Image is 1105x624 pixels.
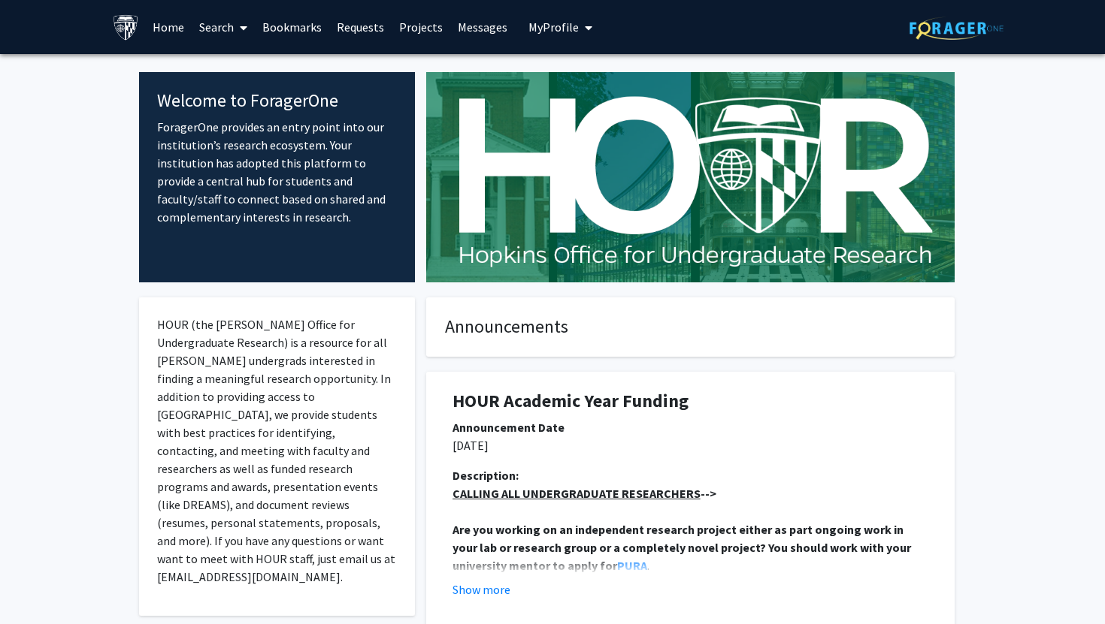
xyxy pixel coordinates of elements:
[11,556,64,613] iframe: Chat
[453,486,716,501] strong: -->
[192,1,255,53] a: Search
[617,558,647,573] a: PURA
[445,316,936,338] h4: Announcements
[329,1,392,53] a: Requests
[453,390,928,412] h1: HOUR Academic Year Funding
[453,436,928,454] p: [DATE]
[450,1,515,53] a: Messages
[528,20,579,35] span: My Profile
[392,1,450,53] a: Projects
[453,520,928,574] p: .
[113,14,139,41] img: Johns Hopkins University Logo
[453,418,928,436] div: Announcement Date
[157,118,397,226] p: ForagerOne provides an entry point into our institution’s research ecosystem. Your institution ha...
[453,522,913,573] strong: Are you working on an independent research project either as part ongoing work in your lab or res...
[910,17,1004,40] img: ForagerOne Logo
[157,315,397,586] p: HOUR (the [PERSON_NAME] Office for Undergraduate Research) is a resource for all [PERSON_NAME] un...
[145,1,192,53] a: Home
[157,90,397,112] h4: Welcome to ForagerOne
[453,486,701,501] u: CALLING ALL UNDERGRADUATE RESEARCHERS
[426,72,955,282] img: Cover Image
[453,580,510,598] button: Show more
[255,1,329,53] a: Bookmarks
[453,466,928,484] div: Description:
